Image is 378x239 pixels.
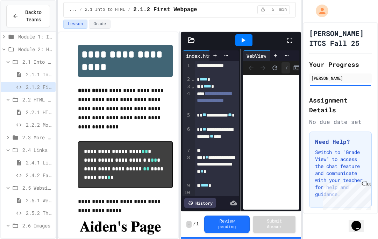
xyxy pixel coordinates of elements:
div: WebView [243,52,270,59]
span: 2.2 HTML Structure [22,96,53,103]
div: 5 [183,112,191,126]
iframe: Web Preview [243,75,299,210]
button: Lesson [63,20,87,29]
span: 2.4.2 Favorite Links [26,171,53,179]
button: Submit Answer [253,216,295,233]
h3: Need Help? [315,138,366,146]
h2: Your Progress [309,59,372,69]
div: 4 [183,90,191,112]
span: 2.1.1 Intro to HTML [26,71,53,78]
div: 3 [183,83,191,90]
span: 2.2.1 HTML Structure [26,108,53,116]
span: Module 2: HTML [18,45,53,53]
div: History [184,198,216,208]
span: Back to Teams [23,9,44,23]
span: 2.4 Links [22,146,53,154]
span: 2.5.2 The Maze [26,209,53,217]
div: index.html [183,52,217,59]
button: Review pending [204,216,250,233]
div: Chat with us now!Close [3,3,48,44]
span: 2.1 Into to HTML [22,58,53,65]
h2: Assignment Details [309,95,372,115]
div: No due date set [309,118,372,126]
span: / [80,7,82,13]
div: 1 [183,62,191,76]
span: ... [69,7,77,13]
span: min [279,7,287,13]
span: Fold line [191,76,195,82]
span: Back [246,63,256,73]
div: index.html [183,50,226,61]
span: / [193,222,195,227]
span: 2.1 Into to HTML [85,7,125,13]
div: 8 [183,154,191,182]
div: 10 [183,189,191,196]
span: 2.4.1 Links [26,159,53,166]
button: Back to Teams [6,5,50,27]
span: Module 1: Intro to the Web [18,33,53,40]
p: Switch to "Grade View" to access the chat feature and communicate with your teacher for help and ... [315,149,366,198]
span: / [128,7,130,13]
span: Submit Answer [259,219,290,230]
iframe: chat widget [320,181,371,210]
span: 2.5 Websites [22,184,53,191]
span: 2.3 More HTML tags [22,134,53,141]
span: 2.1.2 First Webpage [26,83,53,91]
span: Forward [258,63,268,73]
div: 2 [183,76,191,83]
div: 11 [183,196,191,203]
iframe: chat widget [349,211,371,232]
span: 5 [268,7,279,13]
span: 1 [196,222,199,227]
div: / [281,62,290,73]
div: My Account [308,3,330,19]
span: - [186,221,192,228]
div: [PERSON_NAME] [311,75,370,81]
button: Grade [89,20,110,29]
h1: [PERSON_NAME] ITCS Fall 25 [309,28,372,48]
div: WebView [243,50,288,61]
div: 7 [183,147,191,154]
button: Refresh [270,63,280,73]
span: 2.5.1 Websites [26,197,53,204]
span: 2.2.2 Movie Title [26,121,53,128]
span: Fold line [191,84,195,89]
div: 6 [183,126,191,147]
span: 2.1.2 First Webpage [133,6,197,14]
div: 9 [183,182,191,189]
span: 2.6 Images [22,222,53,229]
button: Console [291,63,302,73]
